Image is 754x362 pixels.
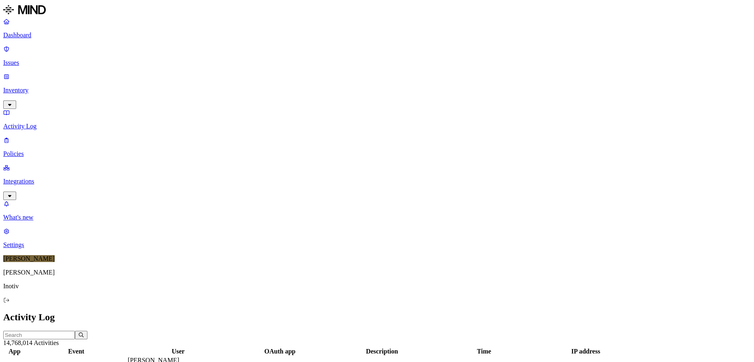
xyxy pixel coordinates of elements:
span: 14,768,014 Activities [3,339,59,346]
a: MIND [3,3,751,18]
div: Event [26,348,126,355]
img: MIND [3,3,46,16]
div: Description [331,348,432,355]
div: IP address [535,348,636,355]
p: Issues [3,59,751,66]
p: Inotiv [3,283,751,290]
div: User [128,348,229,355]
a: Dashboard [3,18,751,39]
div: App [4,348,25,355]
input: Search [3,331,75,339]
a: Settings [3,228,751,249]
a: Issues [3,45,751,66]
a: Activity Log [3,109,751,130]
a: What's new [3,200,751,221]
a: Policies [3,136,751,158]
p: Dashboard [3,32,751,39]
span: [PERSON_NAME] [3,255,55,262]
p: Settings [3,241,751,249]
a: Integrations [3,164,751,199]
p: Integrations [3,178,751,185]
a: Inventory [3,73,751,108]
h2: Activity Log [3,312,751,323]
p: Inventory [3,87,751,94]
p: What's new [3,214,751,221]
div: OAuth app [230,348,330,355]
div: Time [434,348,534,355]
p: Activity Log [3,123,751,130]
p: Policies [3,150,751,158]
